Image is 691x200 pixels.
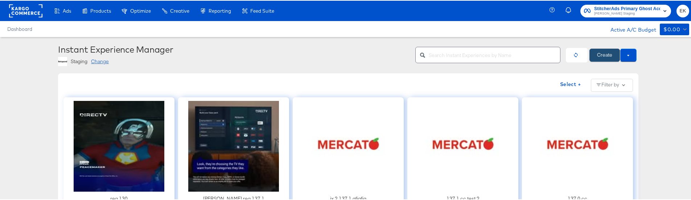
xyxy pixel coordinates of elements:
span: Reporting [209,7,231,13]
button: EK [676,4,689,17]
div: Instant Experience Manager [58,44,410,54]
span: Products [90,7,111,13]
img: preview [532,100,623,191]
span: [PERSON_NAME] Staging [594,10,660,16]
span: Ads [63,7,71,13]
img: preview [74,100,164,191]
div: Active A/C Budget [603,23,656,34]
button: Filter by [591,78,633,91]
img: preview [188,100,279,191]
div: $0.00 [663,24,680,33]
img: preview [418,100,508,191]
span: EK [679,6,686,15]
input: Search Instant Experiences by Name [429,44,560,59]
span: Optimize [130,7,151,13]
button: $0.00 [660,23,689,34]
div: Staging [71,57,87,64]
span: Feed Suite [250,7,274,13]
button: Create [589,48,620,61]
div: Change [91,57,109,64]
span: StitcherAds Primary Ghost Account [594,4,660,12]
button: Select + [557,78,584,90]
span: Select + [560,79,581,88]
button: StitcherAds Primary Ghost Account[PERSON_NAME] Staging [580,4,671,17]
span: Creative [170,7,189,13]
a: Dashboard [7,25,32,31]
img: page [58,56,67,65]
img: preview [303,100,394,191]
